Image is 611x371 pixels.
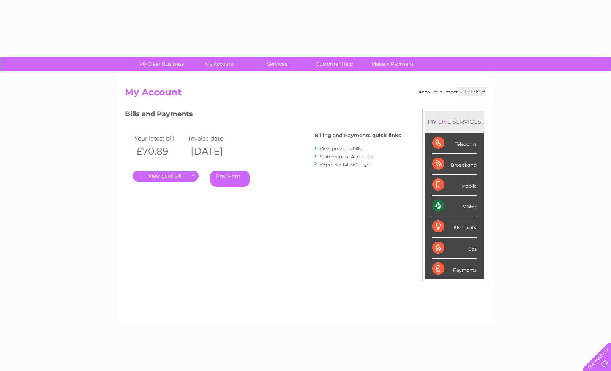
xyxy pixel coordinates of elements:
[188,57,251,71] a: My Account
[361,57,424,71] a: Make A Payment
[187,133,242,144] td: Invoice date
[432,238,477,259] div: Gas
[187,144,242,159] th: [DATE]
[432,154,477,175] div: Broadband
[432,175,477,196] div: Mobile
[314,133,401,138] h4: Billing and Payments quick links
[246,57,308,71] a: Services
[133,171,199,182] a: .
[432,196,477,216] div: Water
[133,133,187,144] td: Your latest bill
[125,87,486,101] h2: My Account
[320,161,369,167] a: Paperless bill settings
[320,146,362,152] a: View previous bills
[432,216,477,237] div: Electricity
[425,111,484,133] div: MY SERVICES
[303,57,366,71] a: Customer Help
[320,154,373,159] a: Statement of Accounts
[133,144,187,159] th: £70.89
[432,133,477,154] div: Telecoms
[418,87,486,96] div: Account number
[437,118,453,125] div: LIVE
[125,109,401,122] h3: Bills and Payments
[210,171,250,187] a: Pay Here
[432,259,477,279] div: Payments
[130,57,193,71] a: My Clear Business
